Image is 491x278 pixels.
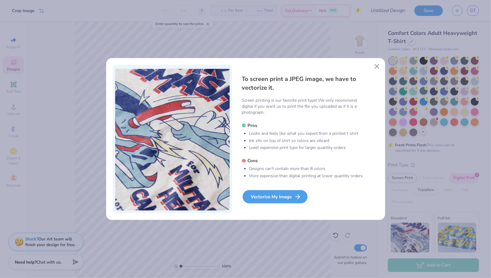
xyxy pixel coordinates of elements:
li: Least expensive print type for larger quantity orders [249,145,363,151]
div: Vectorize My Image [243,190,308,203]
button: Close [371,61,382,72]
h5: Cons [242,158,363,164]
h4: To screen print a JPEG image, we have to vectorize it. [242,75,363,92]
p: Screen printing is our favorite print type! We only recommend digital if you want us to print the... [242,97,363,116]
h5: Pros [242,122,363,128]
li: Ink sits on top of shirt so colors are vibrant [249,138,363,144]
li: Designs can’t contain more than 8 colors [249,166,363,172]
li: More expensive than digital printing at lower quantity orders [249,173,363,179]
li: Looks and feels like what you expect from a printed t-shirt [249,131,363,137]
